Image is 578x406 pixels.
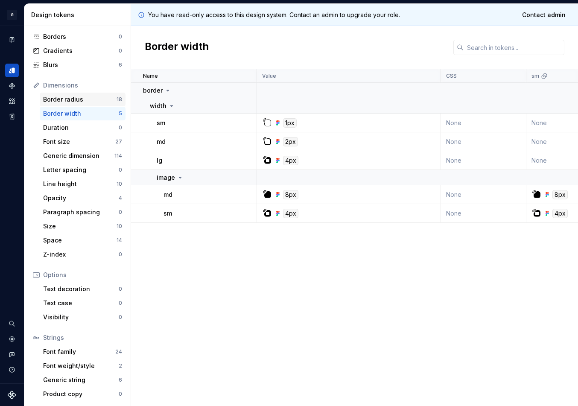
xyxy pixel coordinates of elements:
div: 18 [117,96,122,103]
td: None [441,204,526,223]
div: 2 [119,362,122,369]
div: 0 [119,286,122,292]
a: Space14 [40,234,126,247]
div: Options [43,271,122,279]
div: 4 [119,195,122,202]
div: 0 [119,251,122,258]
div: Space [43,236,117,245]
div: Font size [43,137,115,146]
div: 0 [119,33,122,40]
div: Generic string [43,376,119,384]
p: border [143,86,163,95]
p: Name [143,73,158,79]
div: Strings [43,333,122,342]
p: width [150,102,166,110]
div: 0 [119,209,122,216]
div: Font weight/style [43,362,119,370]
div: 6 [119,377,122,383]
a: Line height10 [40,177,126,191]
div: 5 [119,110,122,117]
div: Letter spacing [43,166,119,174]
div: Border radius [43,95,117,104]
p: sm [157,119,165,127]
a: Text decoration0 [40,282,126,296]
a: Contact admin [517,7,571,23]
div: 27 [115,138,122,145]
div: 4px [283,156,298,165]
h2: Border width [145,40,209,55]
div: 4px [552,209,568,218]
div: Text decoration [43,285,119,293]
p: lg [157,156,162,165]
p: md [163,190,172,199]
a: Border width5 [40,107,126,120]
div: Border width [43,109,119,118]
div: 0 [119,314,122,321]
div: 6 [119,61,122,68]
div: 4px [283,209,298,218]
div: Components [5,79,19,93]
svg: Supernova Logo [8,391,16,399]
td: None [441,132,526,151]
div: 1px [283,118,297,128]
a: Assets [5,94,19,108]
div: Duration [43,123,119,132]
a: Border radius18 [40,93,126,106]
a: Font weight/style2 [40,359,126,373]
p: image [157,173,175,182]
div: 14 [117,237,122,244]
div: 8px [552,190,568,199]
a: Opacity4 [40,191,126,205]
button: Search ⌘K [5,317,19,330]
div: Opacity [43,194,119,202]
button: Contact support [5,348,19,361]
div: 114 [114,152,122,159]
div: 0 [119,300,122,307]
a: Generic string6 [40,373,126,387]
div: 0 [119,166,122,173]
td: None [441,151,526,170]
p: sm [163,209,172,218]
div: G [7,10,17,20]
div: Dimensions [43,81,122,90]
p: sm [531,73,539,79]
a: Font size27 [40,135,126,149]
div: 0 [119,47,122,54]
div: 8px [283,190,298,199]
div: 10 [117,181,122,187]
a: Storybook stories [5,110,19,123]
a: Documentation [5,33,19,47]
td: None [441,185,526,204]
div: Line height [43,180,117,188]
p: CSS [446,73,457,79]
div: Gradients [43,47,119,55]
div: Z-index [43,250,119,259]
a: Letter spacing0 [40,163,126,177]
div: Product copy [43,390,119,398]
div: Borders [43,32,119,41]
div: Generic dimension [43,152,114,160]
a: Product copy0 [40,387,126,401]
a: Settings [5,332,19,346]
div: 2px [283,137,298,146]
a: Font family24 [40,345,126,359]
a: Blurs6 [29,58,126,72]
p: Value [262,73,276,79]
div: Design tokens [31,11,127,19]
div: Font family [43,348,115,356]
div: Size [43,222,117,231]
a: Borders0 [29,30,126,44]
div: 0 [119,124,122,131]
div: 0 [119,391,122,397]
button: G [2,6,22,24]
a: Z-index0 [40,248,126,261]
a: Gradients0 [29,44,126,58]
a: Design tokens [5,64,19,77]
div: Visibility [43,313,119,321]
